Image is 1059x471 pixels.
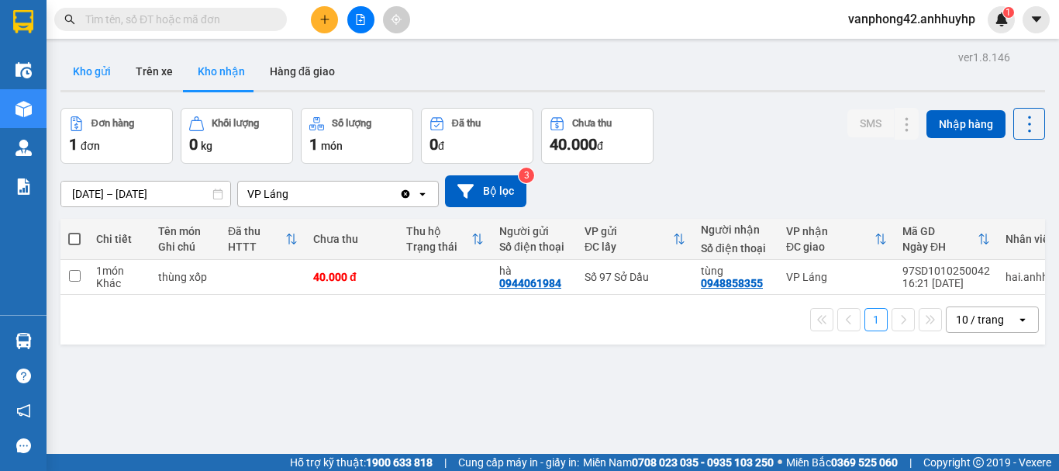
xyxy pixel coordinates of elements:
[399,188,412,200] svg: Clear value
[902,265,990,277] div: 97SD1010250042
[406,225,471,237] div: Thu hộ
[583,454,774,471] span: Miền Nam
[96,233,143,245] div: Chi tiết
[831,456,898,469] strong: 0369 525 060
[585,225,673,237] div: VP gửi
[778,459,782,466] span: ⚪️
[366,456,433,469] strong: 1900 633 818
[585,271,685,283] div: Số 97 Sở Dầu
[16,101,32,117] img: warehouse-icon
[96,277,143,289] div: Khác
[311,6,338,33] button: plus
[847,109,894,137] button: SMS
[444,454,447,471] span: |
[778,219,895,260] th: Toggle SortBy
[181,108,293,164] button: Khối lượng0kg
[228,225,285,237] div: Đã thu
[201,140,212,152] span: kg
[572,118,612,129] div: Chưa thu
[973,457,984,468] span: copyright
[13,10,33,33] img: logo-vxr
[1003,7,1014,18] sup: 1
[91,118,134,129] div: Đơn hàng
[220,219,305,260] th: Toggle SortBy
[16,438,31,453] span: message
[909,454,912,471] span: |
[290,454,433,471] span: Hỗ trợ kỹ thuật:
[189,135,198,154] span: 0
[416,188,429,200] svg: open
[519,168,534,183] sup: 3
[391,14,402,25] span: aim
[452,118,481,129] div: Đã thu
[228,241,285,253] div: HTTT
[257,53,347,90] button: Hàng đã giao
[398,219,492,260] th: Toggle SortBy
[158,241,212,253] div: Ghi chú
[383,6,410,33] button: aim
[60,108,173,164] button: Đơn hàng1đơn
[1016,313,1029,326] svg: open
[577,219,693,260] th: Toggle SortBy
[60,53,123,90] button: Kho gửi
[158,225,212,237] div: Tên món
[355,14,366,25] span: file-add
[69,135,78,154] span: 1
[632,456,774,469] strong: 0708 023 035 - 0935 103 250
[786,271,887,283] div: VP Láng
[541,108,654,164] button: Chưa thu40.000đ
[421,108,533,164] button: Đã thu0đ
[956,312,1004,327] div: 10 / trang
[458,454,579,471] span: Cung cấp máy in - giấy in:
[429,135,438,154] span: 0
[321,140,343,152] span: món
[290,186,291,202] input: Selected VP Láng.
[550,135,597,154] span: 40.000
[301,108,413,164] button: Số lượng1món
[16,333,32,349] img: warehouse-icon
[406,241,471,253] div: Trạng thái
[902,277,990,289] div: 16:21 [DATE]
[445,175,526,207] button: Bộ lọc
[16,62,32,78] img: warehouse-icon
[212,118,259,129] div: Khối lượng
[1023,6,1050,33] button: caret-down
[158,271,212,283] div: thùng xốp
[585,241,673,253] div: ĐC lấy
[958,49,1010,66] div: ver 1.8.146
[61,182,230,206] input: Select a date range.
[438,140,444,152] span: đ
[499,241,569,253] div: Số điện thoại
[123,53,185,90] button: Trên xe
[786,454,898,471] span: Miền Bắc
[1030,12,1043,26] span: caret-down
[701,242,771,255] div: Số điện thoại
[347,6,374,33] button: file-add
[1006,7,1011,18] span: 1
[85,11,268,28] input: Tìm tên, số ĐT hoặc mã đơn
[701,223,771,236] div: Người nhận
[499,277,561,289] div: 0944061984
[786,241,874,253] div: ĐC giao
[185,53,257,90] button: Kho nhận
[836,9,988,29] span: vanphong42.anhhuyhp
[16,178,32,195] img: solution-icon
[701,277,763,289] div: 0948858355
[81,140,100,152] span: đơn
[332,118,371,129] div: Số lượng
[16,403,31,418] span: notification
[96,265,143,277] div: 1 món
[309,135,318,154] span: 1
[902,225,978,237] div: Mã GD
[16,140,32,156] img: warehouse-icon
[247,186,288,202] div: VP Láng
[16,369,31,383] span: question-circle
[499,225,569,237] div: Người gửi
[902,241,978,253] div: Ngày ĐH
[499,265,569,277] div: hà
[319,14,330,25] span: plus
[701,265,771,277] div: tùng
[786,225,874,237] div: VP nhận
[995,12,1009,26] img: icon-new-feature
[313,233,391,245] div: Chưa thu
